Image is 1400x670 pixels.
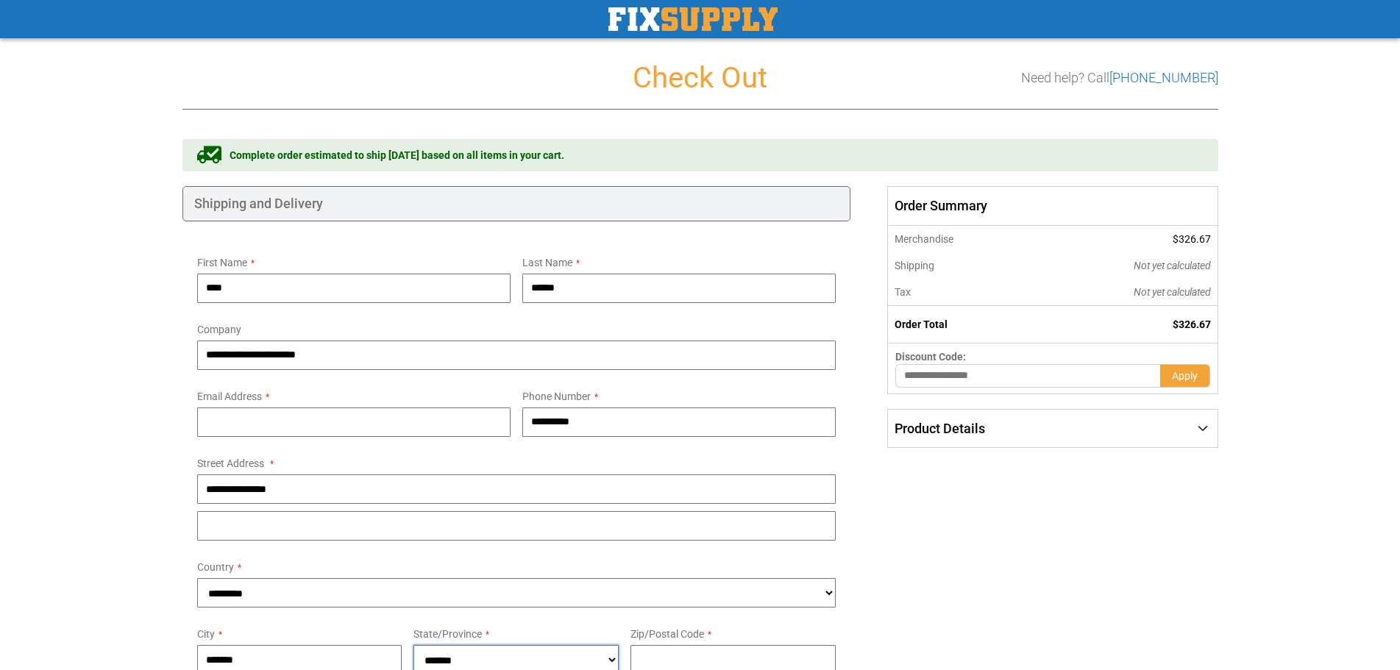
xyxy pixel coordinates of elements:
[197,457,264,469] span: Street Address
[888,226,1034,252] th: Merchandise
[887,186,1218,226] span: Order Summary
[197,561,234,573] span: Country
[1021,71,1218,85] h3: Need help? Call
[197,391,262,402] span: Email Address
[1173,318,1211,330] span: $326.67
[1172,370,1198,382] span: Apply
[1134,260,1211,271] span: Not yet calculated
[1173,233,1211,245] span: $326.67
[630,628,704,640] span: Zip/Postal Code
[608,7,778,31] img: Fix Industrial Supply
[522,257,572,268] span: Last Name
[182,186,851,221] div: Shipping and Delivery
[230,148,564,163] span: Complete order estimated to ship [DATE] based on all items in your cart.
[1160,364,1210,388] button: Apply
[895,351,966,363] span: Discount Code:
[895,260,934,271] span: Shipping
[895,318,948,330] strong: Order Total
[608,7,778,31] a: store logo
[1109,70,1218,85] a: [PHONE_NUMBER]
[522,391,591,402] span: Phone Number
[197,628,215,640] span: City
[197,324,241,335] span: Company
[413,628,482,640] span: State/Province
[182,62,1218,94] h1: Check Out
[1134,286,1211,298] span: Not yet calculated
[888,279,1034,306] th: Tax
[895,421,985,436] span: Product Details
[197,257,247,268] span: First Name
